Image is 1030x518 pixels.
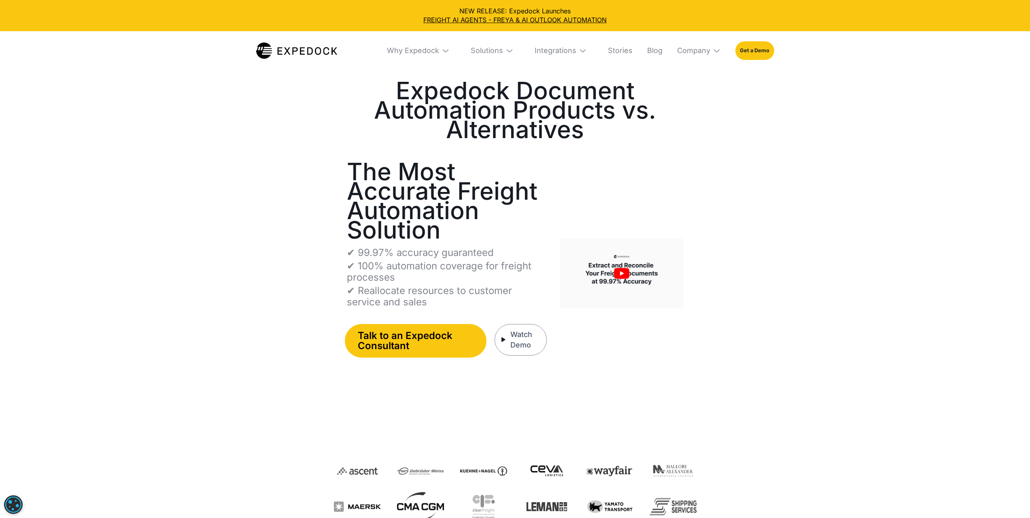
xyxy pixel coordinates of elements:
div: Company [677,46,710,55]
div: Widget de chat [895,431,1030,518]
div: Company [671,31,727,70]
div: Integrations [528,31,593,70]
h1: The Most Accurate Freight Automation Solution [347,162,547,240]
a: Stories [601,31,633,70]
a: Get a Demo [735,41,774,60]
div: Why Expedock [380,31,456,70]
iframe: Chat Widget [895,431,1030,518]
a: FREIGHT AI AGENTS - FREYA & AI OUTLOOK AUTOMATION [6,15,1024,24]
div: Why Expedock [387,46,439,55]
a: Blog [641,31,663,70]
h1: Expedock Document Automation Products vs. Alternatives [334,81,697,139]
div: Solutions [471,46,503,55]
a: Talk to an Expedock Consultant [345,324,486,358]
div: Watch Demo [510,329,540,350]
div: Solutions [464,31,520,70]
p: ✔ Reallocate resources to customer service and sales [347,285,547,308]
div: NEW RELEASE: Expedock Launches [6,6,1024,25]
p: ✔ 100% automation coverage for freight processes [347,260,547,283]
a: open lightbox [560,239,684,308]
a: open lightbox [495,324,547,398]
div: Integrations [535,46,576,55]
p: ✔ 99.97% accuracy guaranteed [347,247,494,258]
